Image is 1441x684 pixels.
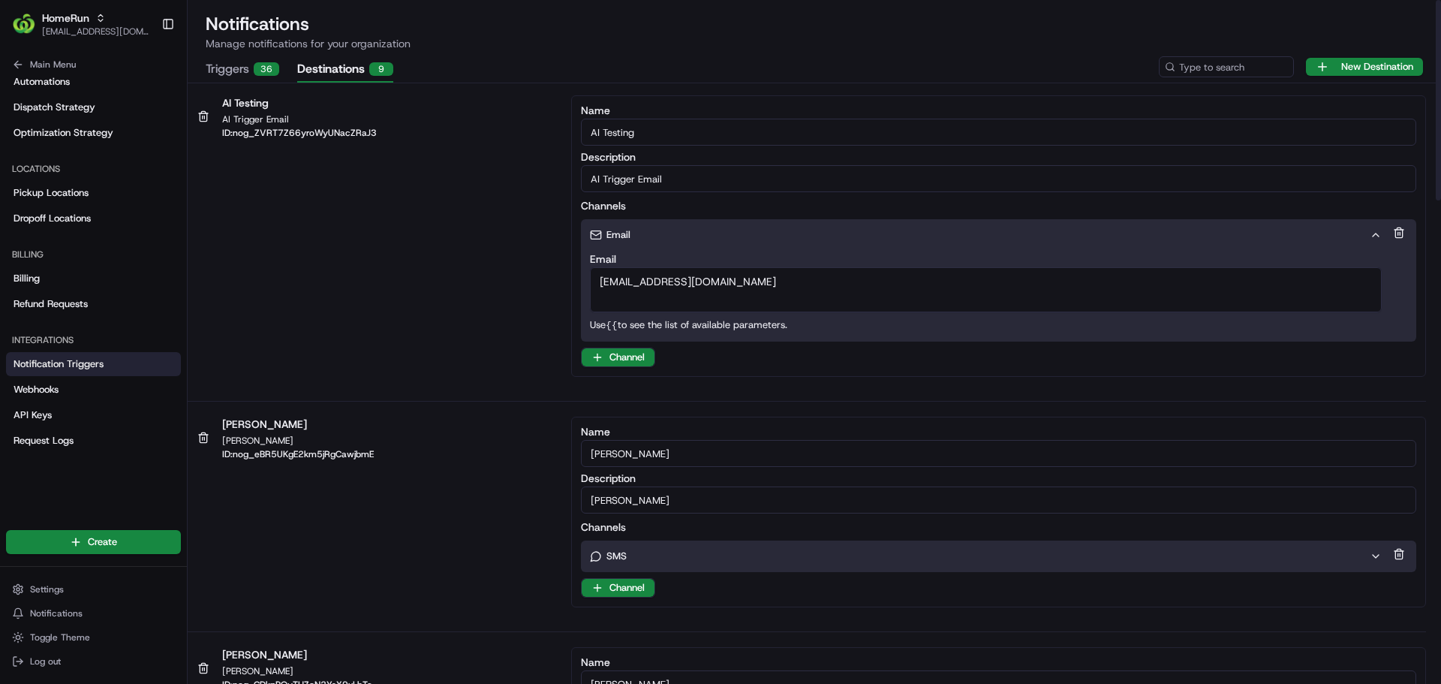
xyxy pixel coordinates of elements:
button: Channel [582,579,654,597]
span: Main Menu [30,59,76,71]
p: Channels [581,198,626,213]
button: Settings [6,579,181,600]
a: Dropoff Locations [6,206,181,231]
a: Billing [6,267,181,291]
label: Description [581,473,1416,484]
h1: Notifications [206,12,1423,36]
img: HomeRun [12,12,36,36]
span: API Keys [14,408,52,422]
a: Notification Triggers [6,352,181,376]
kbd: {{ [606,320,618,331]
label: Email [590,254,1382,264]
button: Log out [6,651,181,672]
p: AI Trigger Email [222,113,377,125]
h2: [PERSON_NAME] [222,417,374,432]
span: Notification Triggers [14,357,104,371]
span: Billing [14,272,40,285]
span: Use to see the list of available parameters. [590,318,1382,333]
input: Enter name [581,119,1416,146]
div: Locations [6,157,181,181]
a: Automations [6,70,181,94]
h2: AI Testing [222,95,377,110]
span: Settings [30,583,64,595]
button: New Destination [1306,58,1423,76]
button: Destinations [297,57,393,83]
button: Email [590,228,1382,242]
a: Optimization Strategy [6,121,181,145]
p: ID: nog_eBR5UKgE2km5jRgCawjbmE [222,450,374,459]
textarea: [EMAIL_ADDRESS][DOMAIN_NAME] [590,267,1382,312]
input: Enter description [581,165,1416,192]
span: Request Logs [14,434,74,447]
a: Dispatch Strategy [6,95,181,119]
span: Refund Requests [14,297,88,311]
a: API Keys [6,403,181,427]
p: Manage notifications for your organization [206,36,1423,51]
label: Description [581,152,1416,162]
input: Enter name [581,440,1416,467]
span: Automations [14,75,70,89]
button: SMS [590,550,1382,563]
span: Dropoff Locations [14,212,91,225]
button: Main Menu [6,54,181,75]
span: Log out [30,655,61,667]
label: Name [581,657,1416,667]
a: Webhooks [6,378,181,402]
p: Email [606,228,630,242]
a: Refund Requests [6,292,181,316]
p: [PERSON_NAME] [222,665,372,677]
label: Name [581,426,1416,437]
input: Enter description [581,487,1416,514]
span: Dispatch Strategy [14,101,95,114]
button: Channel [582,348,654,366]
span: Notifications [30,607,83,619]
span: Toggle Theme [30,631,90,643]
button: Toggle Theme [6,627,181,648]
p: ID: nog_ZVRT7Z66yroWyUNacZRaJ3 [222,128,377,137]
button: Triggers [206,57,279,83]
a: Pickup Locations [6,181,181,205]
span: Optimization Strategy [14,126,113,140]
div: 36 [254,62,279,76]
p: SMS [606,550,627,563]
div: 9 [369,62,393,76]
label: Name [581,105,1416,116]
div: Billing [6,243,181,267]
button: HomeRunHomeRun[EMAIL_ADDRESS][DOMAIN_NAME] [6,6,155,42]
span: Create [88,535,117,549]
button: Create [6,530,181,554]
p: Channels [581,520,626,535]
span: Webhooks [14,383,59,396]
div: Integrations [6,328,181,352]
p: [PERSON_NAME] [222,435,374,447]
a: Request Logs [6,429,181,453]
span: Pickup Locations [14,186,89,200]
h2: [PERSON_NAME] [222,647,372,662]
input: Type to search [1159,56,1294,77]
button: [EMAIL_ADDRESS][DOMAIN_NAME] [42,26,149,38]
button: Notifications [6,603,181,624]
button: HomeRun [42,11,89,26]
